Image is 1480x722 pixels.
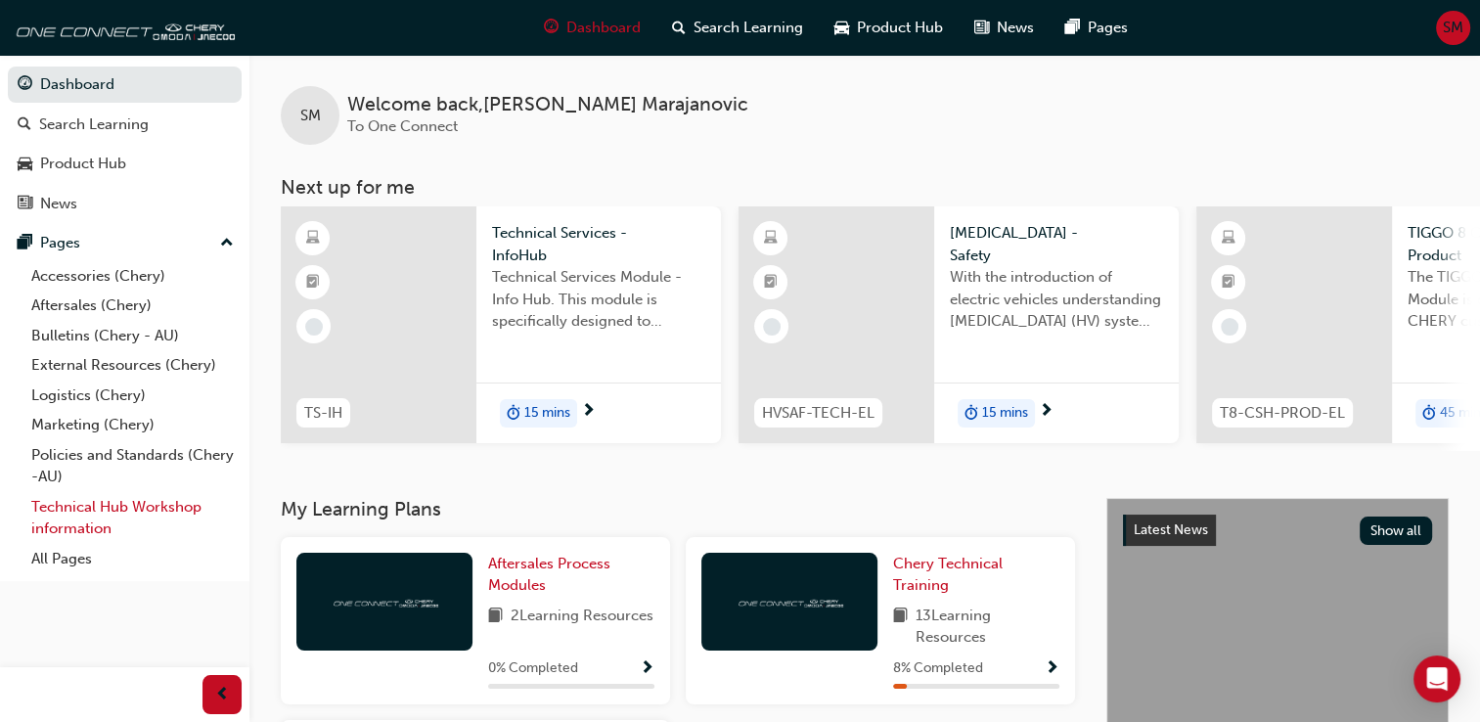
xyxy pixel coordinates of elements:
span: Product Hub [857,17,943,39]
span: learningResourceType_ELEARNING-icon [764,226,778,251]
span: search-icon [18,116,31,134]
a: guage-iconDashboard [528,8,656,48]
span: news-icon [974,16,989,40]
span: prev-icon [215,683,230,707]
span: guage-icon [544,16,559,40]
a: Product Hub [8,146,242,182]
span: duration-icon [1422,401,1436,427]
button: DashboardSearch LearningProduct HubNews [8,63,242,225]
span: 2 Learning Resources [511,605,653,629]
span: Welcome back , [PERSON_NAME] Marajanovic [347,94,748,116]
a: Dashboard [8,67,242,103]
button: Show Progress [1045,656,1059,681]
span: learningRecordVerb_NONE-icon [305,318,323,336]
a: news-iconNews [959,8,1050,48]
span: booktick-icon [306,270,320,295]
span: booktick-icon [1222,270,1235,295]
span: News [997,17,1034,39]
span: learningResourceType_ELEARNING-icon [1222,226,1235,251]
a: car-iconProduct Hub [819,8,959,48]
div: Product Hub [40,153,126,175]
a: search-iconSearch Learning [656,8,819,48]
img: oneconnect [331,592,438,610]
span: Chery Technical Training [893,555,1003,595]
span: car-icon [834,16,849,40]
span: Latest News [1134,521,1208,538]
a: Bulletins (Chery - AU) [23,321,242,351]
span: Search Learning [694,17,803,39]
a: Technical Hub Workshop information [23,492,242,544]
span: 15 mins [524,402,570,425]
span: HVSAF-TECH-EL [762,402,875,425]
span: Show Progress [1045,660,1059,678]
span: booktick-icon [764,270,778,295]
span: learningRecordVerb_NONE-icon [763,318,781,336]
span: search-icon [672,16,686,40]
button: Pages [8,225,242,261]
h3: Next up for me [249,176,1480,199]
span: T8-CSH-PROD-EL [1220,402,1345,425]
span: Pages [1088,17,1128,39]
span: Aftersales Process Modules [488,555,610,595]
span: 8 % Completed [893,657,983,680]
span: [MEDICAL_DATA] - Safety [950,222,1163,266]
button: Show all [1360,517,1433,545]
span: duration-icon [507,401,520,427]
span: Technical Services - InfoHub [492,222,705,266]
a: Latest NewsShow all [1123,515,1432,546]
a: External Resources (Chery) [23,350,242,381]
a: Policies and Standards (Chery -AU) [23,440,242,492]
span: guage-icon [18,76,32,94]
a: Aftersales Process Modules [488,553,654,597]
a: Marketing (Chery) [23,410,242,440]
a: All Pages [23,544,242,574]
button: Show Progress [640,656,654,681]
a: Chery Technical Training [893,553,1059,597]
a: News [8,186,242,222]
span: With the introduction of electric vehicles understanding [MEDICAL_DATA] (HV) systems is critical ... [950,266,1163,333]
a: Accessories (Chery) [23,261,242,292]
div: News [40,193,77,215]
span: Dashboard [566,17,641,39]
span: pages-icon [1065,16,1080,40]
a: TS-IHTechnical Services - InfoHubTechnical Services Module - Info Hub. This module is specificall... [281,206,721,443]
div: Open Intercom Messenger [1413,655,1460,702]
div: Search Learning [39,113,149,136]
span: SM [300,105,321,127]
a: HVSAF-TECH-EL[MEDICAL_DATA] - SafetyWith the introduction of electric vehicles understanding [MED... [739,206,1179,443]
span: next-icon [1039,403,1054,421]
span: up-icon [220,231,234,256]
span: 15 mins [982,402,1028,425]
div: Pages [40,232,80,254]
span: car-icon [18,156,32,173]
a: pages-iconPages [1050,8,1144,48]
img: oneconnect [736,592,843,610]
a: Logistics (Chery) [23,381,242,411]
a: Search Learning [8,107,242,143]
span: book-icon [488,605,503,629]
h3: My Learning Plans [281,498,1075,520]
span: duration-icon [964,401,978,427]
span: book-icon [893,605,908,649]
span: TS-IH [304,402,342,425]
span: learningResourceType_ELEARNING-icon [306,226,320,251]
span: To One Connect [347,117,458,135]
span: 0 % Completed [488,657,578,680]
span: Show Progress [640,660,654,678]
span: pages-icon [18,235,32,252]
span: SM [1443,17,1463,39]
button: SM [1436,11,1470,45]
a: Aftersales (Chery) [23,291,242,321]
span: news-icon [18,196,32,213]
span: 13 Learning Resources [916,605,1059,649]
span: next-icon [581,403,596,421]
span: learningRecordVerb_NONE-icon [1221,318,1238,336]
img: oneconnect [10,8,235,47]
span: Technical Services Module - Info Hub. This module is specifically designed to address the require... [492,266,705,333]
